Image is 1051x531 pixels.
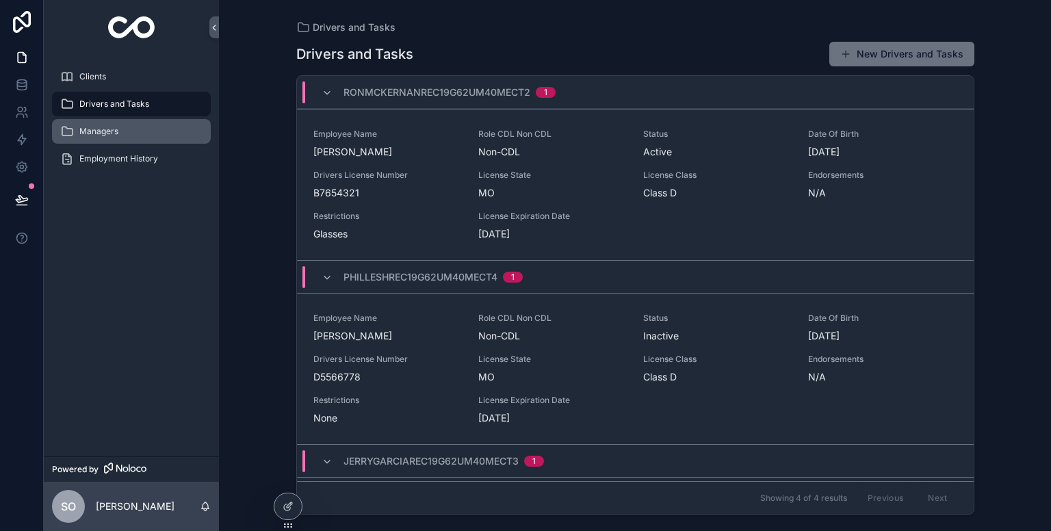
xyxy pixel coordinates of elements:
[808,313,957,324] span: Date Of Birth
[297,109,974,260] a: Employee Name[PERSON_NAME]Role CDL Non CDLNon-CDLStatusActiveDate Of Birth[DATE]Drivers License N...
[478,211,627,222] span: License Expiration Date
[808,170,957,181] span: Endorsements
[313,313,462,324] span: Employee Name
[44,456,219,482] a: Powered by
[313,211,462,222] span: Restrictions
[760,493,847,504] span: Showing 4 of 4 results
[532,456,536,467] div: 1
[478,186,627,200] span: MO
[478,395,627,406] span: License Expiration Date
[61,498,76,515] span: SO
[808,354,957,365] span: Endorsements
[829,42,974,66] button: New Drivers and Tasks
[96,500,174,513] p: [PERSON_NAME]
[313,354,462,365] span: Drivers License Number
[313,395,462,406] span: Restrictions
[478,227,627,241] span: [DATE]
[478,313,627,324] span: Role CDL Non CDL
[643,329,792,343] span: Inactive
[643,129,792,140] span: Status
[808,145,957,159] span: [DATE]
[313,411,462,425] span: None
[52,464,99,475] span: Powered by
[808,370,957,384] span: N/A
[313,186,462,200] span: B7654321
[313,129,462,140] span: Employee Name
[643,354,792,365] span: License Class
[544,87,547,98] div: 1
[343,270,497,284] span: PhilLeshrec19g62um40mect4
[79,99,149,109] span: Drivers and Tasks
[643,313,792,324] span: Status
[296,44,413,64] h1: Drivers and Tasks
[478,145,627,159] span: Non-CDL
[808,329,957,343] span: [DATE]
[643,186,792,200] span: Class D
[52,92,211,116] a: Drivers and Tasks
[44,55,219,189] div: scrollable content
[52,64,211,89] a: Clients
[313,21,395,34] span: Drivers and Tasks
[478,329,627,343] span: Non-CDL
[343,86,530,99] span: RonMcKernanrec19g62um40mect2
[478,170,627,181] span: License State
[297,293,974,444] a: Employee Name[PERSON_NAME]Role CDL Non CDLNon-CDLStatusInactiveDate Of Birth[DATE]Drivers License...
[108,16,155,38] img: App logo
[79,126,118,137] span: Managers
[511,272,515,283] div: 1
[313,227,462,241] span: Glasses
[643,145,792,159] span: Active
[313,145,462,159] span: [PERSON_NAME]
[296,21,395,34] a: Drivers and Tasks
[808,129,957,140] span: Date Of Birth
[52,146,211,171] a: Employment History
[79,71,106,82] span: Clients
[79,153,158,164] span: Employment History
[478,370,627,384] span: MO
[478,129,627,140] span: Role CDL Non CDL
[808,186,957,200] span: N/A
[343,454,519,468] span: JerryGarciarec19g62um40mect3
[313,170,462,181] span: Drivers License Number
[643,370,792,384] span: Class D
[478,354,627,365] span: License State
[478,411,627,425] span: [DATE]
[52,119,211,144] a: Managers
[313,329,462,343] span: [PERSON_NAME]
[643,170,792,181] span: License Class
[313,370,462,384] span: D5566778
